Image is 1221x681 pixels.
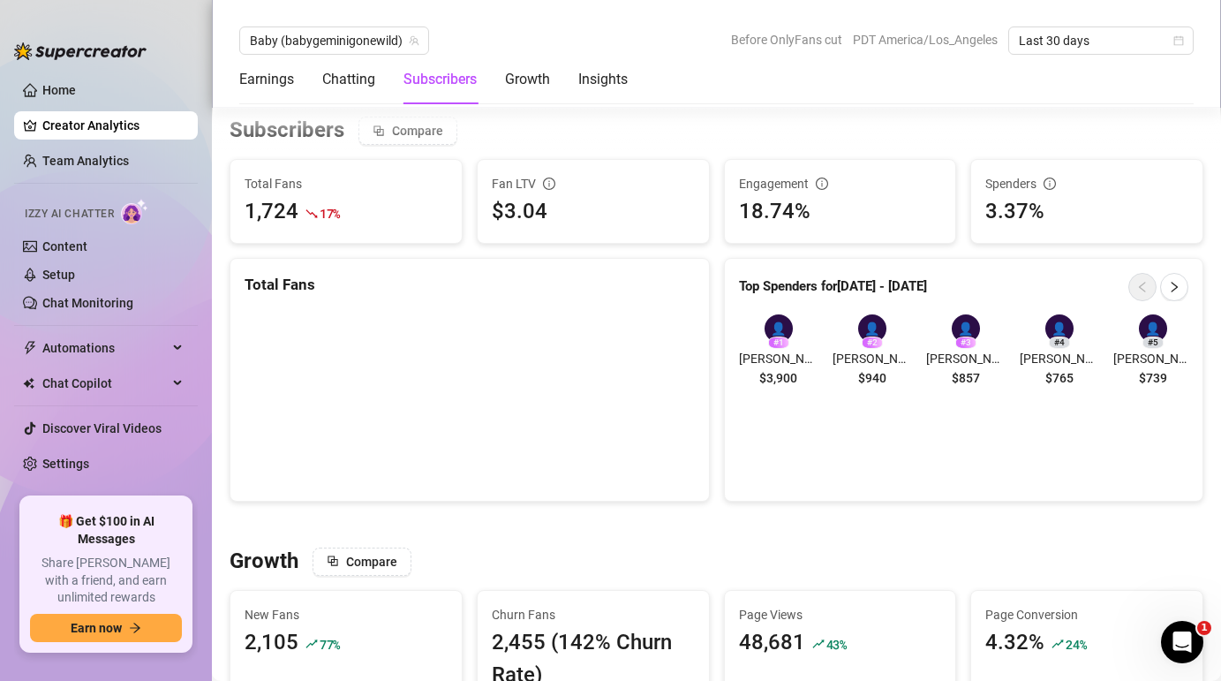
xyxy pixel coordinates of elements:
span: $3,900 [759,368,797,388]
span: right [1168,281,1180,293]
span: Izzy AI Chatter [25,206,114,223]
img: Chat Copilot [23,377,34,390]
span: arrow-right [129,622,141,634]
div: 3.37% [985,195,1188,229]
div: 👤 [1045,314,1074,343]
span: Chat Copilot [42,369,168,397]
span: rise [1051,638,1064,650]
span: 🎁 Get $100 in AI Messages [30,513,182,548]
button: Earn nowarrow-right [30,614,182,642]
div: # 2 [862,337,883,349]
article: Top Spenders for [DATE] - [DATE] [739,276,927,298]
div: # 3 [955,337,976,349]
div: Chatting [322,69,375,90]
div: 2,105 [245,626,298,660]
div: # 1 [768,337,789,349]
span: Baby (babygeminigonewild) [250,27,418,54]
span: Share [PERSON_NAME] with a friend, and earn unlimited rewards [30,555,182,607]
span: $739 [1139,368,1167,388]
span: Earn now [71,621,122,635]
span: block [373,125,385,137]
a: Setup [42,268,75,282]
span: 24 % [1066,636,1086,653]
span: block [327,555,339,567]
span: info-circle [816,178,828,190]
span: Before OnlyFans cut [731,26,842,53]
span: [PERSON_NAME] [926,349,1006,368]
span: 1 [1197,621,1211,635]
span: fall [305,208,318,220]
span: Page Conversion [985,605,1188,624]
div: # 4 [1049,337,1070,349]
span: team [409,35,419,46]
span: Last 30 days [1019,27,1183,54]
span: [PERSON_NAME] [833,349,912,368]
div: 1,724 [245,195,298,229]
div: Growth [505,69,550,90]
a: Settings [42,457,89,471]
button: Compare [358,117,457,145]
span: Compare [392,124,443,138]
a: Content [42,239,87,253]
span: Total Fans [245,174,448,193]
img: AI Chatter [121,199,148,224]
div: Fan LTV [492,174,695,193]
span: $765 [1045,368,1074,388]
span: rise [305,638,318,650]
div: 👤 [765,314,793,343]
div: Engagement [739,174,942,193]
a: Creator Analytics [42,111,184,140]
div: 18.74% [739,195,942,229]
span: [PERSON_NAME] [739,349,818,368]
h3: Subscribers [230,117,344,145]
a: Team Analytics [42,154,129,168]
button: Compare [313,548,411,576]
span: rise [812,638,825,650]
span: info-circle [543,178,555,190]
span: $857 [952,368,980,388]
span: info-circle [1044,178,1056,190]
div: Spenders [985,174,1188,193]
div: Total Fans [245,273,695,297]
div: $3.04 [492,195,695,229]
div: Insights [578,69,628,90]
a: Home [42,83,76,97]
img: logo-BBDzfeDw.svg [14,42,147,60]
span: Page Views [739,605,942,624]
span: Automations [42,334,168,362]
div: # 5 [1142,337,1164,349]
div: Earnings [239,69,294,90]
iframe: Intercom live chat [1161,621,1203,663]
span: New Fans [245,605,448,624]
span: 43 % [826,636,847,653]
div: 👤 [952,314,980,343]
div: 4.32% [985,626,1044,660]
span: [PERSON_NAME] [1113,349,1193,368]
div: 👤 [1139,314,1167,343]
a: Discover Viral Videos [42,421,162,435]
span: 17 % [320,205,340,222]
a: Chat Monitoring [42,296,133,310]
span: $940 [858,368,886,388]
div: 48,681 [739,626,805,660]
div: Subscribers [403,69,477,90]
span: Churn Fans [492,605,695,624]
span: thunderbolt [23,341,37,355]
span: PDT America/Los_Angeles [853,26,998,53]
span: Compare [346,555,397,569]
span: [PERSON_NAME] [1020,349,1099,368]
div: 👤 [858,314,886,343]
span: calendar [1173,35,1184,46]
h3: Growth [230,548,298,576]
span: 77 % [320,636,340,653]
